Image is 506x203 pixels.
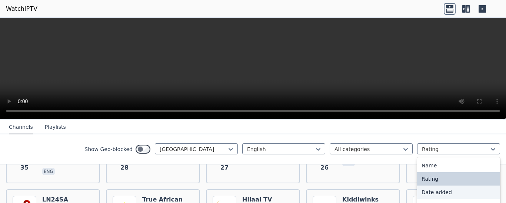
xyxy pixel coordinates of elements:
p: eng [42,168,55,175]
button: Playlists [45,120,66,134]
span: 26 [320,163,329,172]
div: Rating [417,172,500,186]
a: WatchIPTV [6,4,37,13]
div: Date added [417,186,500,199]
span: 35 [20,163,29,172]
label: Show Geo-blocked [84,145,133,153]
button: Channels [9,120,33,134]
span: 27 [220,163,229,172]
div: Name [417,159,500,172]
span: 28 [120,163,129,172]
